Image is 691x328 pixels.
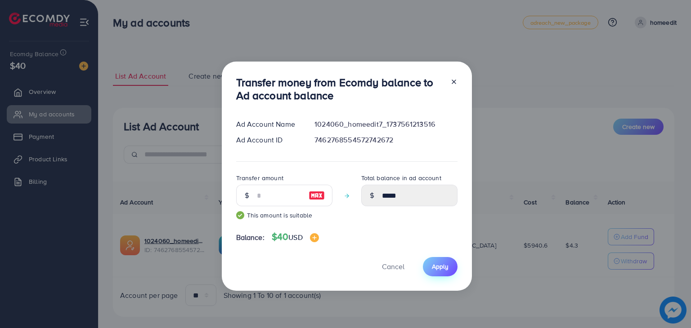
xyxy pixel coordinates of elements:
[310,233,319,242] img: image
[288,232,302,242] span: USD
[236,173,283,182] label: Transfer amount
[229,119,308,129] div: Ad Account Name
[382,262,404,271] span: Cancel
[432,262,449,271] span: Apply
[229,135,308,145] div: Ad Account ID
[236,232,265,243] span: Balance:
[236,211,244,219] img: guide
[272,231,319,243] h4: $40
[236,76,443,102] h3: Transfer money from Ecomdy balance to Ad account balance
[423,257,458,276] button: Apply
[236,211,332,220] small: This amount is suitable
[371,257,416,276] button: Cancel
[361,173,441,182] label: Total balance in ad account
[309,190,325,201] img: image
[307,119,464,129] div: 1024060_homeedit7_1737561213516
[307,135,464,145] div: 7462768554572742672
